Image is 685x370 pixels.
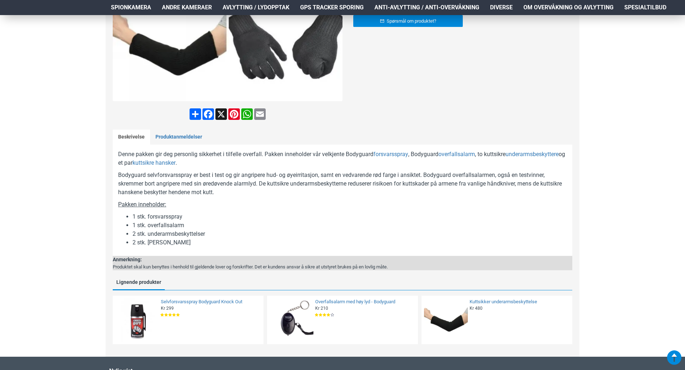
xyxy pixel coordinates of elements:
[270,298,313,342] img: Overfallsalarm med høy lyd - Bodyguard
[523,3,614,12] span: Om overvåkning og avlytting
[113,263,388,271] div: Produktet skal kun benyttes i henhold til gjeldende lover og forskrifter. Det er kundens ansvar å...
[374,3,479,12] span: Anti-avlytting / Anti-overvåkning
[111,3,151,12] span: Spionkamera
[315,305,328,311] span: Kr 210
[215,108,228,120] a: X
[228,108,241,120] a: Pinterest
[189,108,202,120] a: Share
[353,15,463,27] a: Spørsmål om produktet?
[223,3,289,12] span: Avlytting / Lydopptak
[470,305,483,311] span: Kr 480
[438,150,475,159] a: overfallsalarm
[624,3,666,12] span: Spesialtilbud
[161,305,174,311] span: Kr 299
[253,108,266,120] a: Email
[300,3,364,12] span: GPS Tracker Sporing
[132,238,567,247] li: 2 stk. [PERSON_NAME]
[113,256,388,263] div: Anmerkning:
[241,108,253,120] a: WhatsApp
[118,171,567,197] p: Bodyguard selvforsvarsspray er best i test og gir angripere hud- og øyeirritasjon, samt en vedvar...
[505,150,559,159] a: underarmsbeskyttere
[424,298,468,342] img: Kuttsikker underarmsbeskyttelse
[132,221,567,230] li: 1 stk. overfallsalarm
[132,159,176,167] a: kuttsikre hansker
[132,230,567,238] li: 2 stk. underarmsbeskyttelser
[470,299,568,305] a: Kuttsikker underarmsbeskyttelse
[150,130,208,145] a: Produktanmeldelser
[132,212,567,221] li: 1 stk. forsvarsspray
[162,3,212,12] span: Andre kameraer
[113,130,150,145] a: Beskrivelse
[202,108,215,120] a: Facebook
[315,299,414,305] a: Overfallsalarm med høy lyd - Bodyguard
[113,277,165,289] a: Lignende produkter
[161,299,259,305] a: Selvforsvarsspray Bodyguard Knock Out
[115,298,159,342] img: Selvforsvarsspray Bodyguard Knock Out
[118,201,166,208] u: Pakken inneholder:
[118,150,567,167] p: Denne pakken gir deg personlig sikkerhet i tilfelle overfall. Pakken inneholder vår velkjente Bod...
[490,3,513,12] span: Diverse
[373,150,408,159] a: forsvarsspray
